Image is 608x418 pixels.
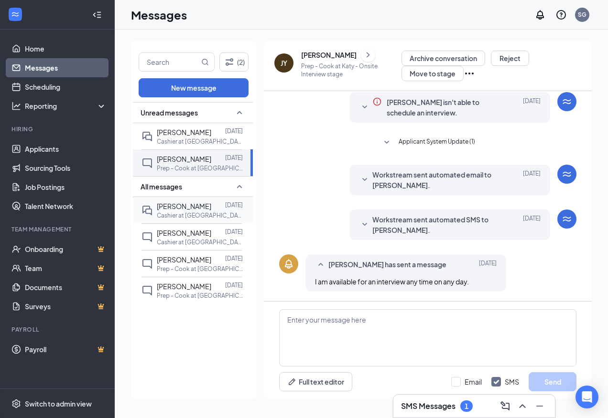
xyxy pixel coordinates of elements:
span: Workstream sent automated email to [PERSON_NAME]. [372,169,498,190]
span: [PERSON_NAME] [157,155,211,163]
a: Applicants [25,139,107,158]
span: [DATE] [479,259,497,271]
a: DocumentsCrown [25,278,107,297]
button: Send [529,372,576,391]
span: [PERSON_NAME] [157,202,211,210]
a: Job Postings [25,178,107,197]
svg: SmallChevronDown [359,174,370,186]
a: Talent Network [25,197,107,216]
a: OnboardingCrown [25,240,107,259]
p: [DATE] [225,254,243,262]
svg: SmallChevronDown [359,219,370,230]
div: 1 [465,402,468,410]
svg: Minimize [534,400,545,412]
div: Switch to admin view [25,399,92,408]
button: SmallChevronDownApplicant System Update (1) [381,137,475,148]
svg: ChevronRight [363,49,373,61]
span: All messages [141,182,182,191]
button: Full text editorPen [279,372,352,391]
span: Unread messages [141,108,198,117]
span: [PERSON_NAME] [157,282,211,291]
svg: ComposeMessage [499,400,511,412]
p: Cashier at [GEOGRAPHIC_DATA] [157,137,243,146]
svg: Notifications [534,9,546,21]
a: SurveysCrown [25,297,107,316]
p: Prep - Cook at Katy - Onsite Interview stage [301,62,402,78]
p: Prep - Cook at [GEOGRAPHIC_DATA] [157,164,243,172]
h3: SMS Messages [401,401,456,411]
svg: ChatInactive [141,231,153,243]
button: Reject [491,51,529,66]
p: [DATE] [225,127,243,135]
span: [PERSON_NAME] [157,128,211,136]
svg: ChatInactive [141,285,153,296]
svg: ChatInactive [141,157,153,169]
div: JY [281,58,287,68]
svg: SmallChevronUp [234,181,245,192]
a: Home [25,39,107,58]
span: [DATE] [523,214,541,235]
button: Archive conversation [402,51,485,66]
div: Payroll [11,325,105,334]
a: Scheduling [25,77,107,96]
span: Workstream sent automated SMS to [PERSON_NAME]. [372,214,498,235]
div: SG [578,10,586,19]
p: [DATE] [225,154,243,162]
svg: WorkstreamLogo [561,168,573,180]
a: PayrollCrown [25,340,107,359]
svg: QuestionInfo [555,9,567,21]
svg: ChatInactive [141,258,153,270]
button: ChevronUp [515,398,530,414]
span: [DATE] [523,169,541,190]
div: [PERSON_NAME] [301,50,357,60]
svg: MagnifyingGlass [201,58,209,66]
svg: ChevronUp [517,400,528,412]
button: New message [139,78,249,97]
span: [PERSON_NAME] [157,255,211,264]
a: Messages [25,58,107,77]
h1: Messages [131,7,187,23]
svg: WorkstreamLogo [561,213,573,225]
svg: Bell [283,258,294,270]
div: Hiring [11,125,105,133]
svg: SmallChevronDown [359,102,370,113]
p: Cashier at [GEOGRAPHIC_DATA] [157,238,243,246]
span: [PERSON_NAME] [157,229,211,237]
svg: Analysis [11,101,21,111]
span: Applicant System Update (1) [399,137,475,148]
svg: SmallChevronDown [381,137,392,148]
svg: DoubleChat [141,205,153,216]
p: Prep - Cook at [GEOGRAPHIC_DATA] [157,265,243,273]
svg: WorkstreamLogo [561,96,573,107]
p: [DATE] [225,281,243,289]
p: Cashier at [GEOGRAPHIC_DATA] [157,211,243,219]
button: ComposeMessage [498,398,513,414]
svg: SmallChevronUp [315,259,326,271]
svg: Info [372,97,382,106]
svg: Pen [287,377,297,387]
svg: Settings [11,399,21,408]
button: ChevronRight [361,48,375,62]
svg: WorkstreamLogo [11,10,20,19]
a: TeamCrown [25,259,107,278]
div: Reporting [25,101,107,111]
a: Sourcing Tools [25,158,107,178]
svg: SmallChevronUp [234,107,245,118]
svg: DoubleChat [141,131,153,142]
svg: Filter [224,56,235,68]
span: [DATE] [523,97,541,118]
p: [DATE] [225,201,243,209]
button: Filter (2) [219,52,249,72]
div: Team Management [11,225,105,233]
div: Open Intercom Messenger [575,386,598,408]
svg: Ellipses [464,68,475,79]
span: [PERSON_NAME] isn't able to schedule an interview. [387,97,498,118]
button: Move to stage [402,66,464,81]
p: Prep - Cook at [GEOGRAPHIC_DATA] [157,292,243,300]
span: I am available for an interview any time on any day. [315,277,469,286]
button: Minimize [532,398,547,414]
p: [DATE] [225,228,243,236]
span: [PERSON_NAME] has sent a message [328,259,446,271]
input: Search [139,53,199,71]
svg: Collapse [92,10,102,20]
